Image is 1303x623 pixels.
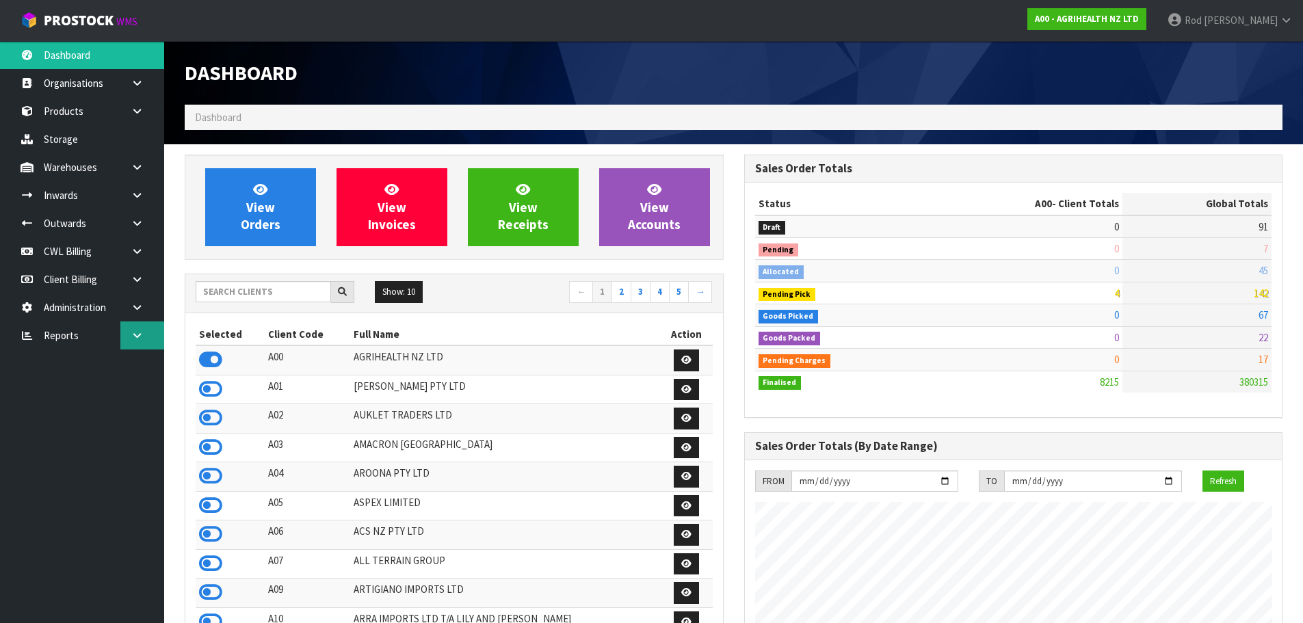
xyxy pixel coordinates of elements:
span: Draft [759,221,786,235]
a: 3 [631,281,650,303]
th: Client Code [265,323,351,345]
span: 17 [1259,353,1268,366]
td: A00 [265,345,351,375]
span: Pending [759,243,799,257]
span: Pending Charges [759,354,831,368]
a: ← [569,281,593,303]
span: 0 [1114,220,1119,233]
td: A06 [265,520,351,550]
span: Dashboard [185,59,298,85]
td: A07 [265,549,351,579]
span: 142 [1254,287,1268,300]
button: Refresh [1202,470,1244,492]
td: A02 [265,404,351,434]
div: TO [979,470,1004,492]
td: ALL TERRAIN GROUP [350,549,660,579]
h3: Sales Order Totals (By Date Range) [755,440,1272,453]
span: 91 [1259,220,1268,233]
span: 67 [1259,308,1268,321]
span: ProStock [44,12,114,29]
a: ViewOrders [205,168,316,246]
th: Global Totals [1122,193,1272,215]
th: Full Name [350,323,660,345]
td: ACS NZ PTY LTD [350,520,660,550]
h3: Sales Order Totals [755,162,1272,175]
button: Show: 10 [375,281,423,303]
span: 4 [1114,287,1119,300]
td: ARTIGIANO IMPORTS LTD [350,579,660,608]
img: cube-alt.png [21,12,38,29]
input: Search clients [196,281,331,302]
td: AUKLET TRADERS LTD [350,404,660,434]
span: 45 [1259,264,1268,277]
span: View Orders [241,181,280,233]
span: Pending Pick [759,288,816,302]
span: Allocated [759,265,804,279]
td: AMACRON [GEOGRAPHIC_DATA] [350,433,660,462]
span: Finalised [759,376,802,390]
a: 4 [650,281,670,303]
td: A05 [265,491,351,520]
a: ViewInvoices [337,168,447,246]
span: [PERSON_NAME] [1204,14,1278,27]
a: A00 - AGRIHEALTH NZ LTD [1027,8,1146,30]
span: View Receipts [498,181,549,233]
span: 0 [1114,353,1119,366]
a: ViewReceipts [468,168,579,246]
nav: Page navigation [464,281,713,305]
td: ASPEX LIMITED [350,491,660,520]
span: Goods Packed [759,332,821,345]
span: A00 [1035,197,1052,210]
th: Selected [196,323,265,345]
td: AROONA PTY LTD [350,462,660,492]
span: View Accounts [628,181,681,233]
th: - Client Totals [925,193,1122,215]
span: 0 [1114,264,1119,277]
span: 0 [1114,308,1119,321]
span: Goods Picked [759,310,819,323]
td: [PERSON_NAME] PTY LTD [350,375,660,404]
th: Status [755,193,926,215]
div: FROM [755,470,791,492]
span: 0 [1114,331,1119,344]
td: AGRIHEALTH NZ LTD [350,345,660,375]
small: WMS [116,15,137,28]
a: 5 [669,281,689,303]
a: → [688,281,712,303]
span: 22 [1259,331,1268,344]
td: A09 [265,579,351,608]
a: ViewAccounts [599,168,710,246]
span: View Invoices [368,181,416,233]
td: A04 [265,462,351,492]
td: A03 [265,433,351,462]
span: Rod [1185,14,1202,27]
span: Dashboard [195,111,241,124]
strong: A00 - AGRIHEALTH NZ LTD [1035,13,1139,25]
td: A01 [265,375,351,404]
span: 8215 [1100,375,1119,388]
span: 0 [1114,242,1119,255]
th: Action [661,323,713,345]
span: 7 [1263,242,1268,255]
span: 380315 [1239,375,1268,388]
a: 2 [611,281,631,303]
a: 1 [592,281,612,303]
